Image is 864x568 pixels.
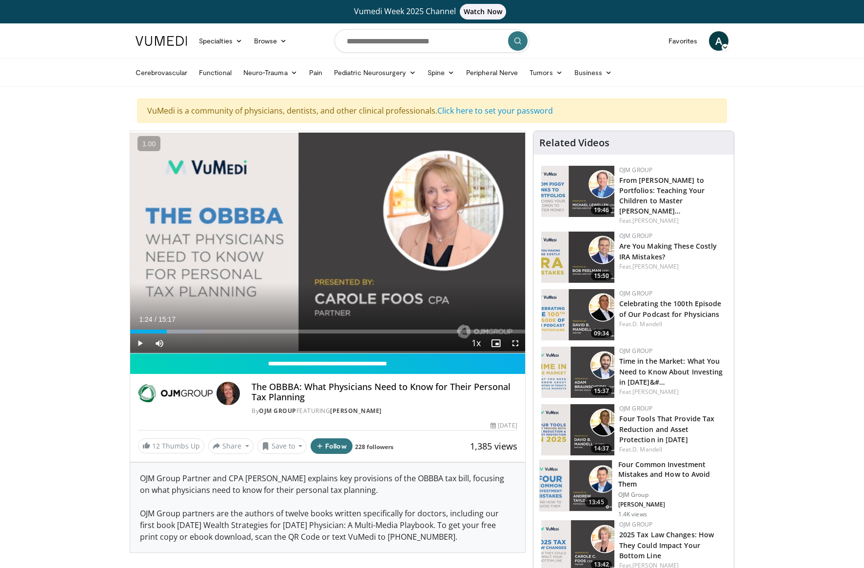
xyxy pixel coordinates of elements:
[618,501,728,509] p: [PERSON_NAME]
[541,232,614,283] img: 4b415aee-9520-4d6f-a1e1-8e5e22de4108.150x105_q85_crop-smart_upscale.jpg
[619,299,722,318] a: Celebrating the 100th Episode of Our Podcast for Physicians
[663,31,703,51] a: Favorites
[491,421,517,430] div: [DATE]
[585,497,608,507] span: 13:45
[618,491,728,499] p: OJM Group
[569,63,618,82] a: Business
[130,330,525,333] div: Progress Bar
[541,404,614,455] a: 14:37
[193,31,248,51] a: Specialties
[137,4,727,20] a: Vumedi Week 2025 ChannelWatch Now
[155,315,157,323] span: /
[619,356,723,386] a: Time in the Market: What You Need to Know About Investing in [DATE]&#…
[619,414,715,444] a: Four Tools That Provide Tax Reduction and Asset Protection in [DATE]
[541,404,614,455] img: 6704c0a6-4d74-4e2e-aaba-7698dfbc586a.150x105_q85_crop-smart_upscale.jpg
[632,388,679,396] a: [PERSON_NAME]
[539,460,728,518] a: 13:45 Four Common Investment Mistakes and How to Avoid Them OJM Group [PERSON_NAME] 1.4K views
[591,329,612,338] span: 09:34
[150,333,169,353] button: Mute
[334,29,530,53] input: Search topics, interventions
[460,4,506,20] span: Watch Now
[591,206,612,215] span: 19:46
[437,105,553,116] a: Click here to set your password
[619,404,653,412] a: OJM Group
[619,320,726,329] div: Feat.
[541,289,614,340] a: 09:34
[709,31,728,51] a: A
[467,333,486,353] button: Playback Rate
[460,63,524,82] a: Peripheral Nerve
[524,63,569,82] a: Tumors
[541,166,614,217] a: 19:46
[506,333,525,353] button: Fullscreen
[208,438,254,454] button: Share
[139,315,152,323] span: 1:24
[619,166,653,174] a: OJM Group
[303,63,328,82] a: Pain
[138,438,204,453] a: 12 Thumbs Up
[619,530,714,560] a: 2025 Tax Law Changes: How They Could Impact Your Bottom Line
[470,440,517,452] span: 1,385 views
[619,388,726,396] div: Feat.
[248,31,293,51] a: Browse
[355,443,393,451] a: 228 followers
[216,382,240,405] img: Avatar
[541,232,614,283] a: 15:50
[137,98,727,123] div: VuMedi is a community of physicians, dentists, and other clinical professionals.
[632,216,679,225] a: [PERSON_NAME]
[619,241,717,261] a: Are You Making These Costly IRA Mistakes?
[539,137,609,149] h4: Related Videos
[619,289,653,297] a: OJM Group
[328,63,422,82] a: Pediatric Neurosurgery
[591,387,612,395] span: 15:37
[130,333,150,353] button: Play
[591,444,612,453] span: 14:37
[541,347,614,398] img: cfc453be-3f74-41d3-a301-0743b7c46f05.150x105_q85_crop-smart_upscale.jpg
[152,441,160,450] span: 12
[136,36,187,46] img: VuMedi Logo
[619,347,653,355] a: OJM Group
[618,460,728,489] h3: Four Common Investment Mistakes and How to Avoid Them
[252,382,517,403] h4: The OBBBA: What Physicians Need to Know for Their Personal Tax Planning
[591,272,612,280] span: 15:50
[193,63,237,82] a: Functional
[330,407,382,415] a: [PERSON_NAME]
[252,407,517,415] div: By FEATURING
[632,445,662,453] a: D. Mandell
[259,407,296,415] a: OJM Group
[130,463,525,552] div: OJM Group Partner and CPA [PERSON_NAME] explains key provisions of the OBBBA tax bill, focusing o...
[486,333,506,353] button: Enable picture-in-picture mode
[619,176,705,215] a: From [PERSON_NAME] to Portfolios: Teaching Your Children to Master [PERSON_NAME]…
[158,315,176,323] span: 15:17
[632,262,679,271] a: [PERSON_NAME]
[619,520,653,529] a: OJM Group
[541,289,614,340] img: 7438bed5-bde3-4519-9543-24a8eadaa1c2.150x105_q85_crop-smart_upscale.jpg
[618,510,647,518] p: 1.4K views
[237,63,303,82] a: Neuro-Trauma
[619,232,653,240] a: OJM Group
[541,347,614,398] a: 15:37
[422,63,460,82] a: Spine
[540,460,612,511] img: f90543b2-11a1-4aab-98f1-82dfa77c6314.png.150x105_q85_crop-smart_upscale.png
[257,438,307,454] button: Save to
[619,445,726,454] div: Feat.
[138,382,213,405] img: OJM Group
[130,63,193,82] a: Cerebrovascular
[619,216,726,225] div: Feat.
[311,438,353,454] button: Follow
[632,320,662,328] a: D. Mandell
[130,131,525,353] video-js: Video Player
[541,166,614,217] img: 282c92bf-9480-4465-9a17-aeac8df0c943.150x105_q85_crop-smart_upscale.jpg
[619,262,726,271] div: Feat.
